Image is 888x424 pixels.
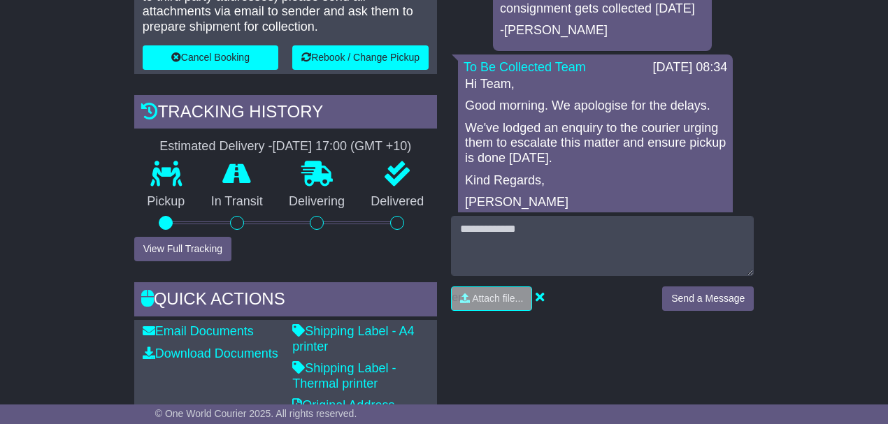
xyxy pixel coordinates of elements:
[653,60,728,75] div: [DATE] 08:34
[155,408,357,419] span: © One World Courier 2025. All rights reserved.
[465,121,726,166] p: We've lodged an enquiry to the courier urging them to escalate this matter and ensure pickup is d...
[134,194,198,210] p: Pickup
[292,45,429,70] button: Rebook / Change Pickup
[500,23,705,38] p: -[PERSON_NAME]
[143,346,278,360] a: Download Documents
[143,45,278,70] button: Cancel Booking
[292,324,414,353] a: Shipping Label - A4 printer
[465,195,726,210] p: [PERSON_NAME]
[465,98,726,114] p: Good morning. We apologise for the delays.
[464,60,586,74] a: To Be Collected Team
[134,237,231,261] button: View Full Tracking
[358,194,437,210] p: Delivered
[134,282,437,320] div: Quick Actions
[134,95,437,133] div: Tracking history
[272,139,411,154] div: [DATE] 17:00 (GMT +10)
[292,361,396,390] a: Shipping Label - Thermal printer
[143,324,254,338] a: Email Documents
[275,194,357,210] p: Delivering
[465,173,726,189] p: Kind Regards,
[198,194,275,210] p: In Transit
[465,77,726,92] p: Hi Team,
[662,286,754,311] button: Send a Message
[134,139,437,154] div: Estimated Delivery -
